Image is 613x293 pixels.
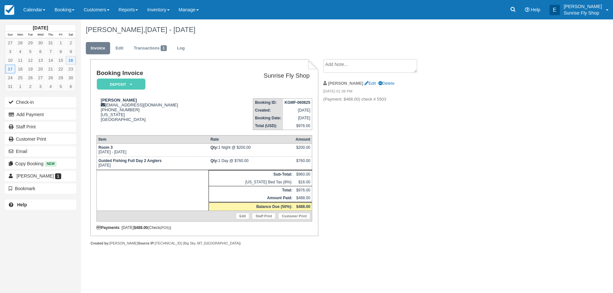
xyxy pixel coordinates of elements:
[294,178,312,186] td: $16.00
[550,5,560,15] div: E
[161,45,167,51] span: 1
[96,78,143,90] a: Deposit
[283,122,312,130] td: $976.00
[86,42,110,55] a: Invoice
[96,225,312,230] div: : [DATE] (Check )
[46,38,56,47] a: 31
[111,42,128,55] a: Edit
[46,56,56,65] a: 14
[66,73,76,82] a: 30
[35,56,45,65] a: 13
[209,202,294,211] th: Balance Due (50%):
[5,134,76,144] a: Customer Print
[15,82,25,91] a: 1
[96,98,221,122] div: [EMAIL_ADDRESS][DOMAIN_NAME] [PHONE_NUMBER] [US_STATE] [GEOGRAPHIC_DATA]
[224,72,310,79] h2: Sunrise Fly Shop
[5,82,15,91] a: 31
[55,173,61,179] span: 1
[525,7,529,12] i: Help
[5,183,76,194] button: Bookmark
[145,26,195,34] span: [DATE] - [DATE]
[160,226,170,230] small: (POS)
[46,82,56,91] a: 4
[5,171,76,181] a: [PERSON_NAME] 1
[33,25,48,30] strong: [DATE]
[66,56,76,65] a: 16
[96,144,209,157] td: [DATE] - [DATE]
[5,73,15,82] a: 24
[296,158,310,168] div: $760.00
[5,109,76,120] button: Add Payment
[253,114,283,122] th: Booking Date:
[56,56,66,65] a: 15
[209,170,294,179] th: Sub-Total:
[96,70,221,77] h1: Booking Invoice
[5,5,14,15] img: checkfront-main-nav-mini-logo.png
[96,136,209,144] th: Item
[46,47,56,56] a: 7
[46,65,56,73] a: 21
[253,99,283,107] th: Booking ID:
[294,194,312,202] td: $488.00
[66,65,76,73] a: 23
[5,65,15,73] a: 17
[209,157,294,170] td: 1 Day @ $760.00
[172,42,190,55] a: Log
[90,241,318,246] div: [PERSON_NAME] [TECHNICAL_ID] (Big Sky, MT, [GEOGRAPHIC_DATA])
[96,225,119,230] strong: Payments
[378,81,394,86] a: Delete
[35,65,45,73] a: 20
[283,114,312,122] td: [DATE]
[35,82,45,91] a: 3
[564,3,602,10] p: [PERSON_NAME]
[129,42,172,55] a: Transactions1
[25,56,35,65] a: 12
[35,31,45,38] th: Wed
[86,26,536,34] h1: [PERSON_NAME],
[56,38,66,47] a: 1
[294,136,312,144] th: Amount
[294,170,312,179] td: $960.00
[5,56,15,65] a: 10
[5,31,15,38] th: Sun
[210,145,218,150] strong: Qty
[323,89,432,96] em: [DATE] 01:38 PM
[323,96,432,103] p: (Payment: $488.00) check # 5503
[253,122,283,130] th: Total (USD):
[25,38,35,47] a: 29
[56,82,66,91] a: 5
[209,194,294,202] th: Amount Paid:
[236,213,249,219] a: Edit
[209,186,294,194] th: Total:
[35,47,45,56] a: 6
[5,38,15,47] a: 27
[5,146,76,157] button: Email
[15,65,25,73] a: 18
[531,7,540,12] span: Help
[90,241,109,245] strong: Created by:
[98,158,162,163] strong: Guided Fishing Full Day 2 Anglers
[328,81,363,86] strong: [PERSON_NAME]
[15,31,25,38] th: Mon
[283,106,312,114] td: [DATE]
[15,47,25,56] a: 4
[56,31,66,38] th: Fri
[45,161,57,167] span: New
[15,73,25,82] a: 25
[66,31,76,38] th: Sat
[56,73,66,82] a: 29
[25,65,35,73] a: 19
[296,204,310,209] strong: $488.00
[101,98,137,103] strong: [PERSON_NAME]
[564,10,602,16] p: Sunrise Fly Shop
[15,56,25,65] a: 11
[56,47,66,56] a: 8
[97,79,145,90] em: Deposit
[25,82,35,91] a: 2
[98,145,113,150] strong: Room 3
[253,106,283,114] th: Created:
[5,97,76,107] button: Check-in
[66,82,76,91] a: 6
[46,31,56,38] th: Thu
[5,122,76,132] a: Staff Print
